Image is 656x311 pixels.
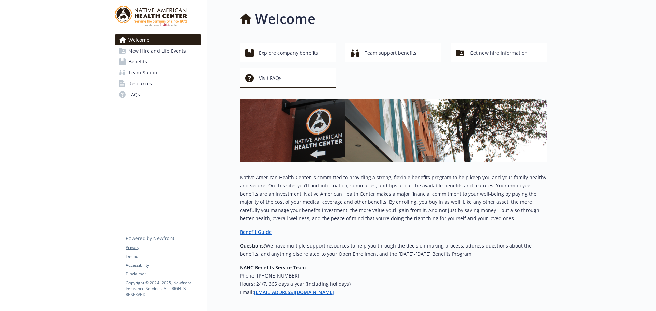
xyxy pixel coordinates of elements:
span: Explore company benefits [259,46,318,59]
span: FAQs [128,89,140,100]
a: Benefits [115,56,201,67]
p: Copyright © 2024 - 2025 , Newfront Insurance Services, ALL RIGHTS RESERVED [126,280,201,297]
span: Benefits [128,56,147,67]
a: Terms [126,253,201,259]
a: Team Support [115,67,201,78]
strong: Questions? [240,242,266,249]
img: overview page banner [240,99,547,162]
h6: Email: [240,288,547,296]
button: Explore company benefits [240,43,336,62]
p: Native American Health Center is committed to providing a strong, flexible benefits program to he... [240,173,547,223]
h6: Hours: 24/7, 365 days a year (including holidays)​ [240,280,547,288]
button: Get new hire information [451,43,547,62]
span: Team Support [128,67,161,78]
h6: Phone: [PHONE_NUMBER] [240,272,547,280]
button: Team support benefits [345,43,441,62]
span: Visit FAQs [259,72,282,85]
a: [EMAIL_ADDRESS][DOMAIN_NAME] [254,289,334,295]
span: Get new hire information [470,46,528,59]
a: Welcome [115,34,201,45]
span: Resources [128,78,152,89]
a: Resources [115,78,201,89]
a: FAQs [115,89,201,100]
span: New Hire and Life Events [128,45,186,56]
span: Team support benefits [365,46,416,59]
button: Visit FAQs [240,68,336,88]
p: We have multiple support resources to help you through the decision-making process, address quest... [240,242,547,258]
a: New Hire and Life Events [115,45,201,56]
a: Accessibility [126,262,201,268]
strong: NAHC Benefits Service Team [240,264,306,271]
a: Benefit Guide [240,229,272,235]
a: Disclaimer [126,271,201,277]
h1: Welcome [255,9,315,29]
a: Privacy [126,244,201,251]
span: Welcome [128,34,149,45]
